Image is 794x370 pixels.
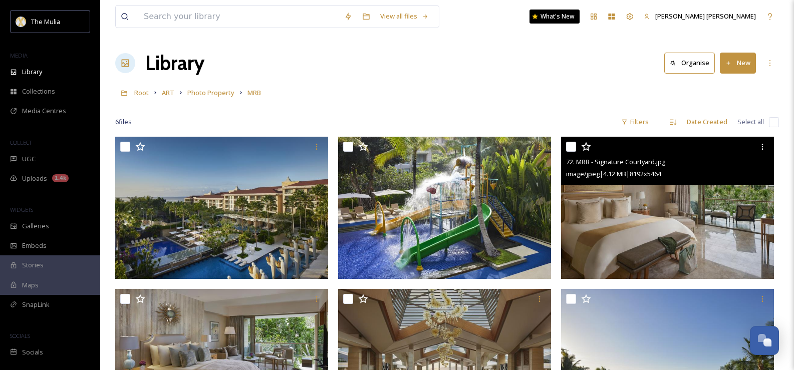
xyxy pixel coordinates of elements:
span: Photo Property [187,88,234,97]
span: SOCIALS [10,332,30,339]
span: Library [22,67,42,77]
a: ART [162,87,174,99]
div: Date Created [682,112,732,132]
span: [PERSON_NAME] [PERSON_NAME] [655,12,756,21]
span: MRB [247,88,261,97]
span: Embeds [22,241,47,250]
span: Uploads [22,174,47,183]
div: Filters [616,112,654,132]
button: New [720,53,756,73]
span: image/jpeg | 4.12 MB | 8192 x 5464 [566,169,661,178]
span: COLLECT [10,139,32,146]
a: Root [134,87,149,99]
span: UGC [22,154,36,164]
span: Galleries [22,221,49,231]
a: What's New [530,10,580,24]
input: Search your library [139,6,339,28]
span: The Mulia [31,17,60,26]
span: Maps [22,280,39,290]
img: mulia_logo.png [16,17,26,27]
span: Socials [22,347,43,357]
a: MRB [247,87,261,99]
button: Organise [664,53,715,73]
span: Stories [22,260,44,270]
span: WIDGETS [10,206,33,213]
button: Open Chat [750,326,779,355]
img: 72. MRB - Signature Courtyard.jpg [561,137,774,279]
a: [PERSON_NAME] [PERSON_NAME] [639,7,761,26]
a: View all files [375,7,434,26]
img: 30. MRB - Splash Pool.jpg [338,137,551,279]
span: Root [134,88,149,97]
span: 72. MRB - Signature Courtyard.jpg [566,157,665,166]
span: MEDIA [10,52,28,59]
div: 1.4k [52,174,69,182]
span: ART [162,88,174,97]
a: Photo Property [187,87,234,99]
span: Collections [22,87,55,96]
span: Media Centres [22,106,66,116]
span: 6 file s [115,117,132,127]
img: 01. MRB - Courtyard View.jpg [115,137,328,279]
span: SnapLink [22,300,50,309]
span: Select all [737,117,764,127]
a: Organise [664,53,720,73]
a: Library [145,48,204,78]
